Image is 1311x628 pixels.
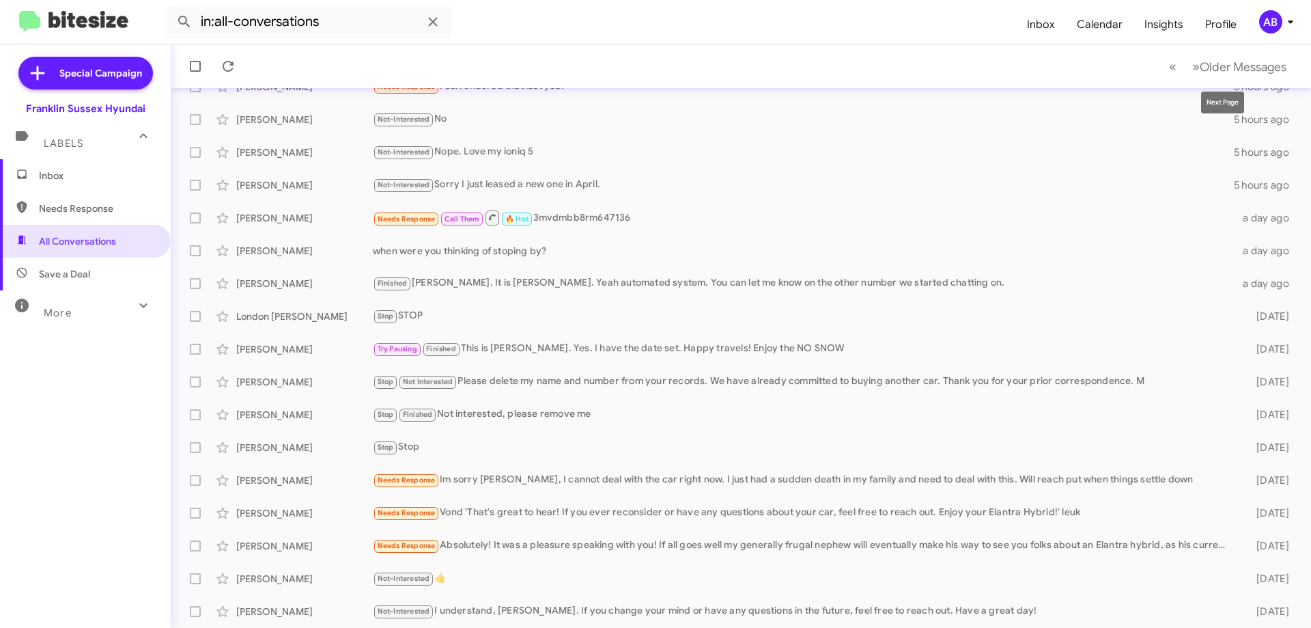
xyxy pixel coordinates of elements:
div: Please delete my name and number from your records. We have already committed to buying another c... [373,374,1235,390]
div: [DATE] [1235,506,1300,520]
div: 3mvdmbb8rm647136 [373,209,1235,226]
span: Inbox [39,169,155,182]
div: a day ago [1235,244,1300,258]
span: Not-Interested [378,180,430,189]
div: [PERSON_NAME] [236,277,373,290]
div: 👍 [373,571,1235,586]
div: [PERSON_NAME] [236,342,373,356]
nav: Page navigation example [1161,53,1295,81]
div: Vond 'That's great to hear! If you ever reconsider or have any questions about your car, feel fre... [373,505,1235,521]
span: Finished [426,344,456,353]
span: Needs Response [378,508,436,517]
a: Calendar [1066,5,1133,44]
div: [PERSON_NAME] [236,408,373,422]
div: 5 hours ago [1234,146,1300,159]
span: All Conversations [39,234,116,248]
div: AB [1259,10,1282,33]
span: Save a Deal [39,267,90,281]
span: « [1169,58,1176,75]
div: [PERSON_NAME] [236,244,373,258]
div: [DATE] [1235,441,1300,454]
div: Stop [373,439,1235,455]
div: Im sorry [PERSON_NAME], I cannot deal with the car right now. I just had a sudden death in my fam... [373,472,1235,488]
div: I understand, [PERSON_NAME]. If you change your mind or have any questions in the future, feel fr... [373,603,1235,619]
div: Sorry I just leased a new one in April. [373,177,1234,193]
div: [PERSON_NAME] [236,474,373,487]
span: Not Interested [403,377,453,386]
div: [DATE] [1235,310,1300,323]
div: No [373,111,1234,127]
div: [DATE] [1235,605,1300,618]
a: Insights [1133,5,1194,44]
span: Finished [403,410,433,419]
span: Try Pausing [378,344,417,353]
a: Special Campaign [18,57,153,90]
span: Special Campaign [59,66,142,80]
div: [PERSON_NAME] [236,146,373,159]
div: [DATE] [1235,474,1300,487]
span: Not-Interested [378,607,430,616]
span: Stop [378,410,394,419]
button: AB [1247,10,1296,33]
div: [DATE] [1235,572,1300,586]
div: Nope. Love my ioniq 5 [373,144,1234,160]
span: Older Messages [1200,59,1286,74]
div: [PERSON_NAME] [236,605,373,618]
div: [PERSON_NAME]. It is [PERSON_NAME]. Yeah automated system. You can let me know on the other numbe... [373,275,1235,291]
div: 5 hours ago [1234,113,1300,126]
span: Labels [44,137,83,150]
span: Not-Interested [378,148,430,156]
div: This is [PERSON_NAME]. Yes. I have the date set. Happy travels! Enjoy the NO SNOW [373,341,1235,357]
div: [PERSON_NAME] [236,113,373,126]
div: when were you thinking of stoping by? [373,244,1235,258]
div: [DATE] [1235,375,1300,389]
button: Previous [1161,53,1185,81]
div: a day ago [1235,211,1300,225]
div: Franklin Sussex Hyundai [26,102,145,115]
div: [DATE] [1235,408,1300,422]
span: Not-Interested [378,574,430,583]
span: Not-Interested [378,115,430,124]
span: Call Them [445,215,480,223]
div: [PERSON_NAME] [236,539,373,553]
div: Next Page [1201,92,1244,113]
span: Needs Response [39,202,155,215]
a: Profile [1194,5,1247,44]
span: Finished [378,279,408,288]
span: Stop [378,377,394,386]
a: Inbox [1016,5,1066,44]
span: 🔥 Hot [505,215,528,223]
span: » [1192,58,1200,75]
div: [PERSON_NAME] [236,441,373,454]
div: Absolutely! It was a pleasure speaking with you! If all goes well my generally frugal nephew will... [373,538,1235,554]
div: [PERSON_NAME] [236,572,373,586]
span: Needs Response [378,215,436,223]
div: [DATE] [1235,342,1300,356]
input: Search [165,5,452,38]
div: [DATE] [1235,539,1300,553]
span: Stop [378,443,394,452]
div: STOP [373,308,1235,324]
span: More [44,307,72,319]
div: a day ago [1235,277,1300,290]
div: 5 hours ago [1234,178,1300,192]
div: [PERSON_NAME] [236,375,373,389]
span: Needs Response [378,541,436,550]
div: London [PERSON_NAME] [236,310,373,323]
button: Next [1184,53,1295,81]
span: Needs Response [378,476,436,484]
div: Not interested, please remove me [373,407,1235,422]
div: [PERSON_NAME] [236,178,373,192]
div: [PERSON_NAME] [236,506,373,520]
div: [PERSON_NAME] [236,211,373,225]
span: Stop [378,312,394,320]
